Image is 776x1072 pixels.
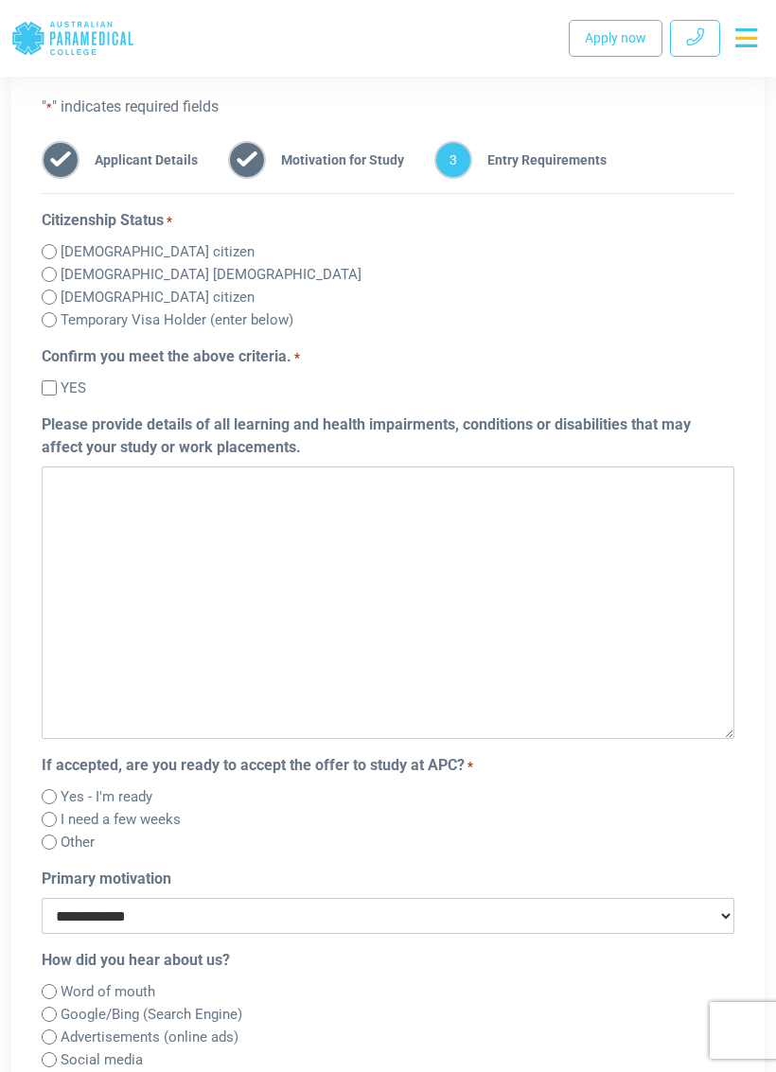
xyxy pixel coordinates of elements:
label: Social media [61,1049,143,1071]
button: Toggle navigation [728,21,765,55]
label: Other [61,832,95,853]
a: Apply now [569,20,662,57]
label: Temporary Visa Holder (enter below) [61,309,293,331]
label: [DEMOGRAPHIC_DATA] citizen [61,241,255,263]
legend: Confirm you meet the above criteria. [42,345,734,368]
label: I need a few weeks [61,809,181,831]
span: 3 [434,141,472,179]
a: Australian Paramedical College [11,8,134,69]
label: YES [61,378,86,399]
legend: How did you hear about us? [42,949,734,972]
label: Google/Bing (Search Engine) [61,1004,242,1026]
label: Word of mouth [61,981,155,1003]
label: Please provide details of all learning and health impairments, conditions or disabilities that ma... [42,413,734,459]
label: [DEMOGRAPHIC_DATA] [DEMOGRAPHIC_DATA] [61,264,362,286]
span: Entry Requirements [472,141,607,179]
label: Primary motivation [42,868,171,890]
span: Motivation for Study [266,141,404,179]
span: 1 [42,141,79,179]
legend: If accepted, are you ready to accept the offer to study at APC? [42,754,734,777]
p: " " indicates required fields [42,96,734,118]
legend: Citizenship Status [42,209,734,232]
span: Applicant Details [79,141,198,179]
label: [DEMOGRAPHIC_DATA] citizen [61,287,255,308]
span: 2 [228,141,266,179]
label: Advertisements (online ads) [61,1027,238,1048]
label: Yes - I'm ready [61,786,152,808]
